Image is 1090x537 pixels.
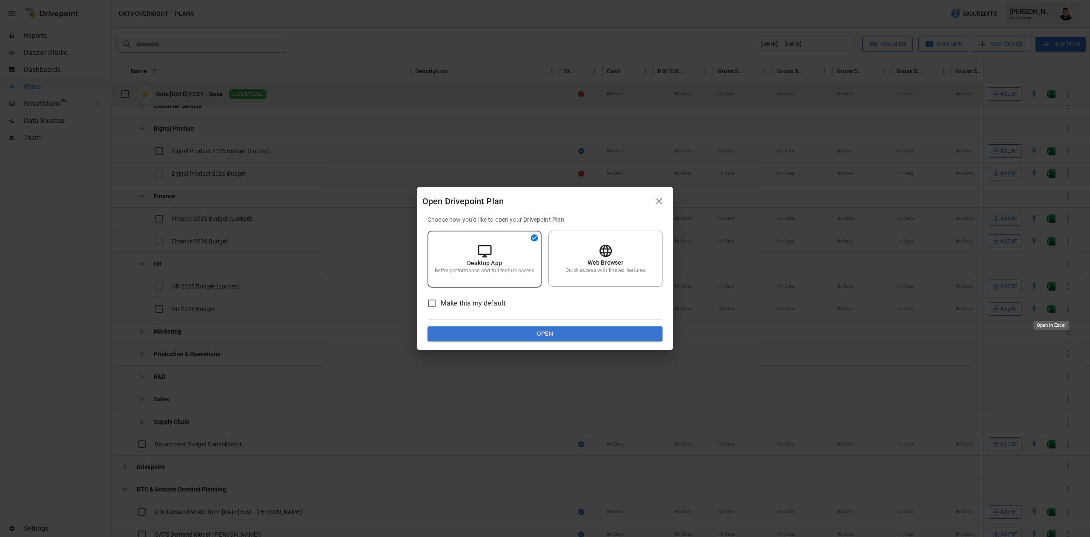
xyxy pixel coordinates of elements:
[467,259,502,267] p: Desktop App
[427,215,663,224] p: Choose how you'd like to open your Drivepoint Plan
[565,267,645,274] p: Quick access with limited features
[422,194,651,208] div: Open Drivepoint Plan
[588,258,624,267] p: Web Browser
[435,267,534,274] p: Better performance and full feature access
[441,298,505,308] span: Make this my default
[1033,321,1069,330] div: Open in Excel
[427,326,663,342] button: Open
